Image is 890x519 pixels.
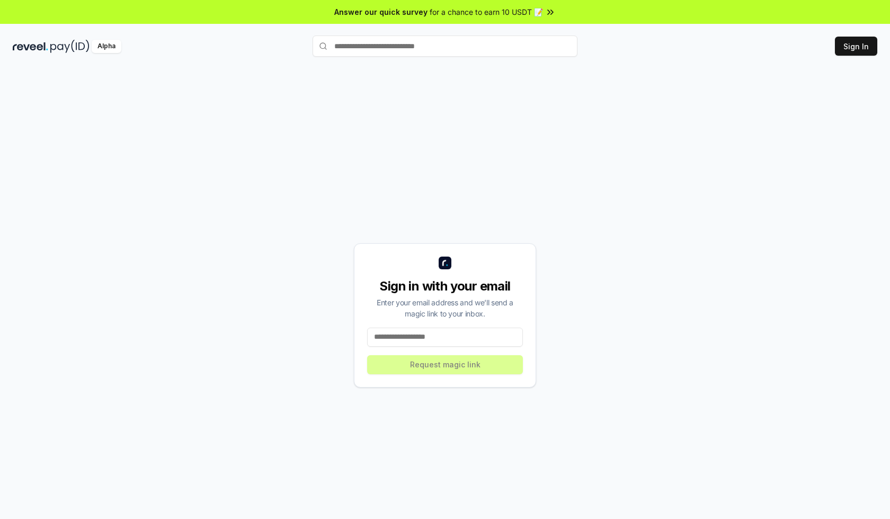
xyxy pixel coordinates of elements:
[835,37,877,56] button: Sign In
[367,278,523,295] div: Sign in with your email
[367,297,523,319] div: Enter your email address and we’ll send a magic link to your inbox.
[13,40,48,53] img: reveel_dark
[430,6,543,17] span: for a chance to earn 10 USDT 📝
[439,257,451,269] img: logo_small
[334,6,428,17] span: Answer our quick survey
[92,40,121,53] div: Alpha
[50,40,90,53] img: pay_id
